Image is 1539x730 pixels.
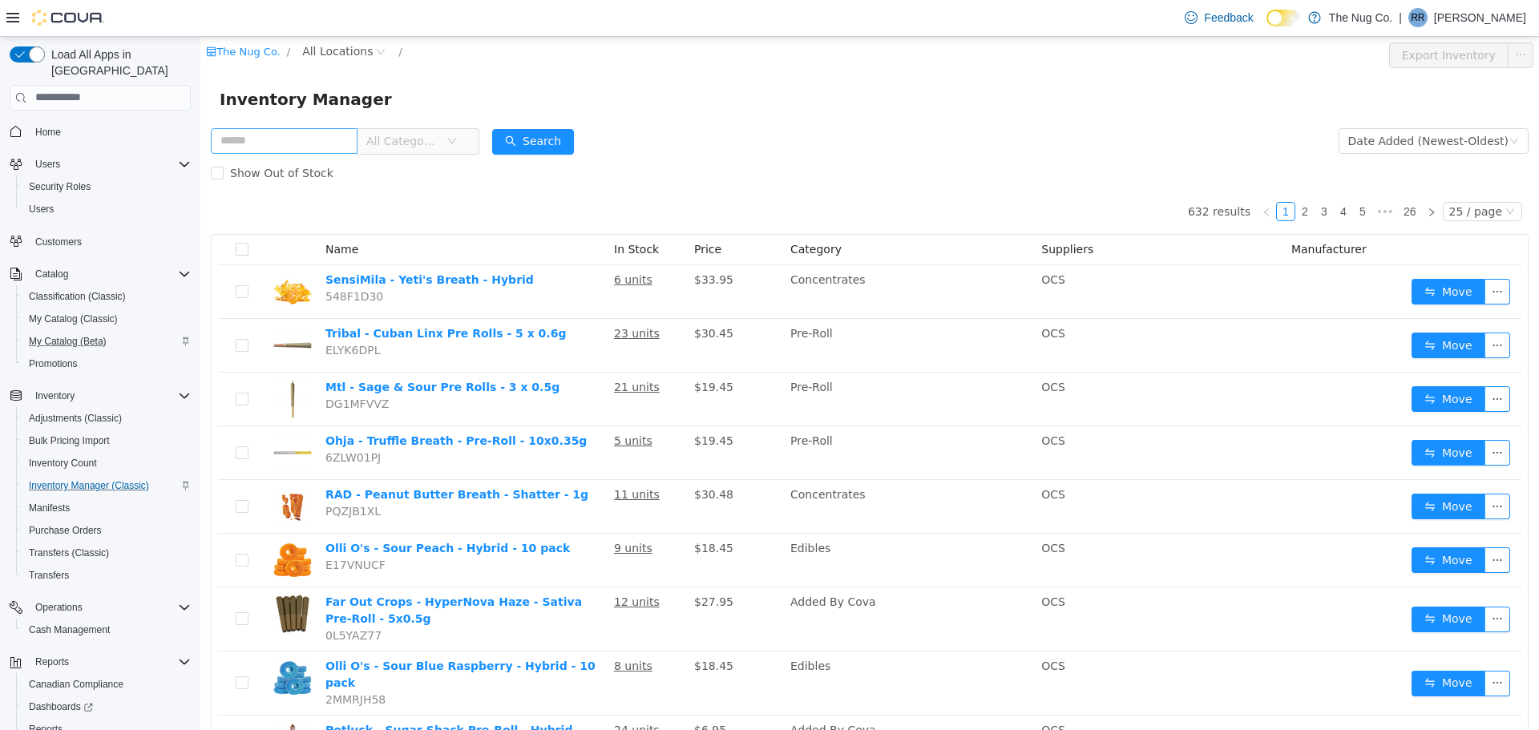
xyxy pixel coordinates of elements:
span: Inventory Manager (Classic) [22,476,191,495]
span: $30.48 [494,451,533,464]
li: 1 [1076,165,1095,184]
span: Customers [29,232,191,252]
button: icon: swapMove [1211,457,1285,482]
span: DG1MFVVZ [125,361,188,373]
span: Feedback [1204,10,1253,26]
img: Ohja - Truffle Breath - Pre-Roll - 10x0.35g hero shot [72,396,112,436]
span: Promotions [22,354,191,373]
i: icon: right [1226,171,1236,180]
p: The Nug Co. [1329,8,1392,27]
div: 25 / page [1249,166,1302,184]
span: OCS [841,397,865,410]
button: icon: swapMove [1211,403,1285,429]
a: Inventory Manager (Classic) [22,476,156,495]
span: Security Roles [22,177,191,196]
a: Security Roles [22,177,97,196]
span: OCS [841,505,865,518]
a: RAD - Peanut Butter Breath - Shatter - 1g [125,451,388,464]
span: 2MMRJH58 [125,656,185,669]
span: Purchase Orders [29,524,102,537]
a: icon: shopThe Nug Co. [6,9,80,21]
a: 26 [1198,166,1221,184]
span: Transfers (Classic) [22,543,191,563]
span: Dashboards [22,697,191,716]
span: ELYK6DPL [125,307,180,320]
span: Operations [35,601,83,614]
button: icon: swapMove [1211,510,1285,536]
a: Feedback [1178,2,1259,34]
u: 11 units [414,451,459,464]
a: Inventory Count [22,454,103,473]
a: Olli O's - Sour Peach - Hybrid - 10 pack [125,505,370,518]
img: SensiMila - Yeti's Breath - Hybrid hero shot [72,235,112,275]
span: Transfers (Classic) [29,546,109,559]
span: Adjustments (Classic) [29,412,122,425]
span: OCS [841,559,865,571]
a: Manifests [22,498,76,518]
button: icon: swapMove [1211,570,1285,595]
button: Export Inventory [1189,6,1308,31]
a: My Catalog (Beta) [22,332,113,351]
span: My Catalog (Classic) [29,313,118,325]
span: Catalog [35,268,68,280]
button: Security Roles [16,175,197,198]
span: Security Roles [29,180,91,193]
span: ••• [1172,165,1198,184]
button: Users [3,153,197,175]
span: Canadian Compliance [29,678,123,691]
span: Inventory Count [29,457,97,470]
span: Users [29,203,54,216]
button: Inventory Count [16,452,197,474]
div: Rhonda Reid [1408,8,1428,27]
a: Classification (Classic) [22,287,132,306]
span: / [87,9,90,21]
button: Users [29,155,67,174]
span: Cash Management [22,620,191,639]
span: OCS [841,623,865,635]
span: Manufacturer [1091,206,1166,219]
li: 2 [1095,165,1114,184]
span: Transfers [29,569,69,582]
button: icon: ellipsis [1284,349,1310,375]
span: $6.95 [494,687,526,700]
span: $33.95 [494,236,533,249]
button: Customers [3,230,197,253]
span: OCS [841,236,865,249]
span: Inventory Manager (Classic) [29,479,149,492]
img: Mtl - Sage & Sour Pre Rolls - 3 x 0.5g hero shot [72,342,112,382]
a: Transfers (Classic) [22,543,115,563]
span: Purchase Orders [22,521,191,540]
button: Inventory Manager (Classic) [16,474,197,497]
a: Canadian Compliance [22,675,130,694]
button: Classification (Classic) [16,285,197,308]
a: Transfers [22,566,75,585]
span: 548F1D30 [125,253,183,266]
span: Inventory [35,389,75,402]
button: Operations [29,598,89,617]
a: Far Out Crops - HyperNova Haze - Sativa Pre-Roll - 5x0.5g [125,559,382,588]
span: $27.95 [494,559,533,571]
span: Classification (Classic) [29,290,126,303]
a: Users [22,200,60,219]
button: icon: swapMove [1211,349,1285,375]
button: icon: searchSearch [292,92,374,118]
img: RAD - Peanut Butter Breath - Shatter - 1g hero shot [72,450,112,490]
button: icon: ellipsis [1284,296,1310,321]
a: Customers [29,232,88,252]
button: Bulk Pricing Import [16,430,197,452]
span: My Catalog (Classic) [22,309,191,329]
span: Dashboards [29,700,93,713]
td: Concentrates [584,443,834,497]
span: / [198,9,201,21]
div: Date Added (Newest-Oldest) [1148,92,1308,116]
span: Price [494,206,521,219]
a: Dashboards [16,696,197,718]
a: Home [29,123,67,142]
span: Bulk Pricing Import [29,434,110,447]
a: Bulk Pricing Import [22,431,116,450]
span: Reports [35,655,69,668]
button: Users [16,198,197,220]
li: 3 [1114,165,1133,184]
u: 24 units [414,687,459,700]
